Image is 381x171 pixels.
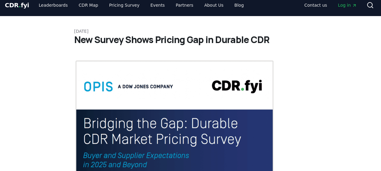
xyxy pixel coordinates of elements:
[74,28,307,34] p: [DATE]
[338,2,357,8] span: Log in
[5,1,29,9] a: CDR.fyi
[5,2,29,9] span: CDR fyi
[74,34,307,45] h1: New Survey Shows Pricing Gap in Durable CDR
[19,2,21,9] span: .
